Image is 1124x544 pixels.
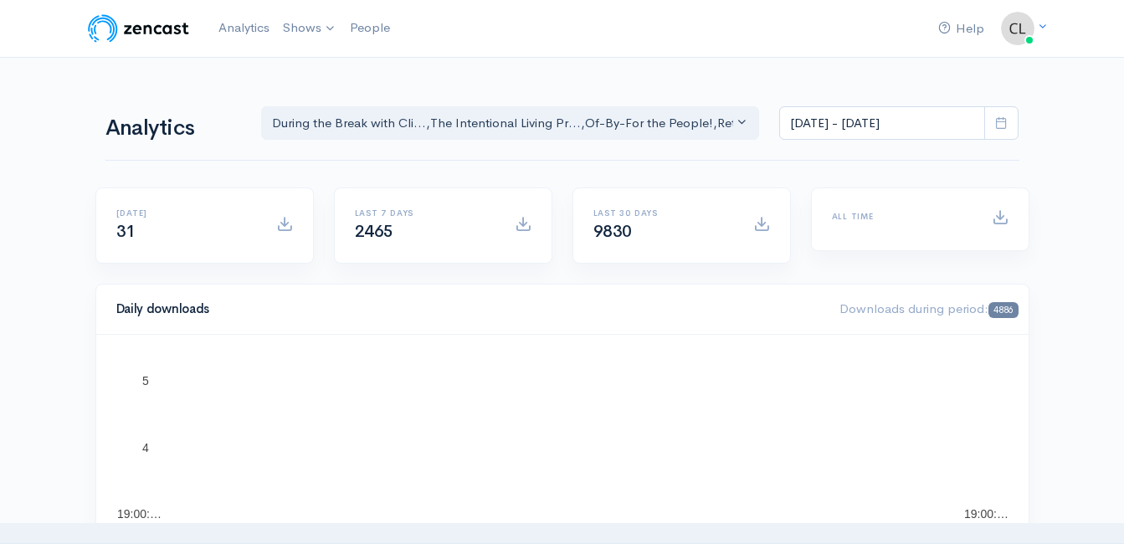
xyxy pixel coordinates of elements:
[276,10,343,47] a: Shows
[116,302,820,316] h4: Daily downloads
[1001,12,1034,45] img: ...
[1067,487,1107,527] iframe: gist-messenger-bubble-iframe
[261,106,760,141] button: During the Break with Cli..., The Intentional Living Pr..., Of-By-For the People!, Rethink - Rese...
[116,208,256,218] h6: [DATE]
[355,221,393,242] span: 2465
[355,208,495,218] h6: Last 7 days
[593,208,733,218] h6: Last 30 days
[593,221,632,242] span: 9830
[116,221,136,242] span: 31
[212,10,276,46] a: Analytics
[272,114,734,133] div: During the Break with Cli... , The Intentional Living Pr... , Of-By-For the People! , Rethink - R...
[105,116,241,141] h1: Analytics
[832,212,972,221] h6: All time
[142,441,149,454] text: 4
[779,106,985,141] input: analytics date range selector
[932,11,991,47] a: Help
[85,12,192,45] img: ZenCast Logo
[343,10,397,46] a: People
[116,355,1009,522] svg: A chart.
[117,507,162,521] text: 19:00:…
[964,507,1009,521] text: 19:00:…
[839,300,1018,316] span: Downloads during period:
[988,302,1018,318] span: 4886
[142,374,149,387] text: 5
